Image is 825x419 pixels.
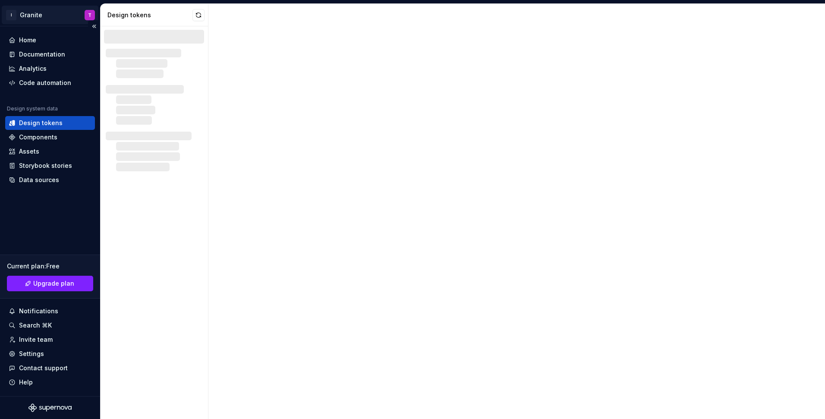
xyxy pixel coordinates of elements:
svg: Supernova Logo [28,403,72,412]
a: Components [5,130,95,144]
div: Design tokens [107,11,192,19]
a: Settings [5,347,95,361]
div: Data sources [19,176,59,184]
a: Documentation [5,47,95,61]
button: IGraniteT [2,6,98,24]
div: Help [19,378,33,387]
div: Design system data [7,105,58,112]
div: Current plan : Free [7,262,93,271]
div: Invite team [19,335,53,344]
a: Data sources [5,173,95,187]
div: Storybook stories [19,161,72,170]
button: Collapse sidebar [88,20,100,32]
div: T [88,12,91,19]
span: Upgrade plan [33,279,74,288]
div: Assets [19,147,39,156]
a: Invite team [5,333,95,347]
button: Contact support [5,361,95,375]
a: Home [5,33,95,47]
div: Settings [19,350,44,358]
div: Notifications [19,307,58,315]
div: Granite [20,11,42,19]
button: Search ⌘K [5,318,95,332]
a: Assets [5,145,95,158]
div: Search ⌘K [19,321,52,330]
a: Code automation [5,76,95,90]
div: Components [19,133,57,142]
div: Documentation [19,50,65,59]
a: Design tokens [5,116,95,130]
div: Contact support [19,364,68,372]
button: Help [5,375,95,389]
div: I [6,10,16,20]
div: Analytics [19,64,47,73]
button: Notifications [5,304,95,318]
div: Home [19,36,36,44]
a: Storybook stories [5,159,95,173]
div: Code automation [19,79,71,87]
a: Analytics [5,62,95,76]
div: Design tokens [19,119,63,127]
a: Upgrade plan [7,276,93,291]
